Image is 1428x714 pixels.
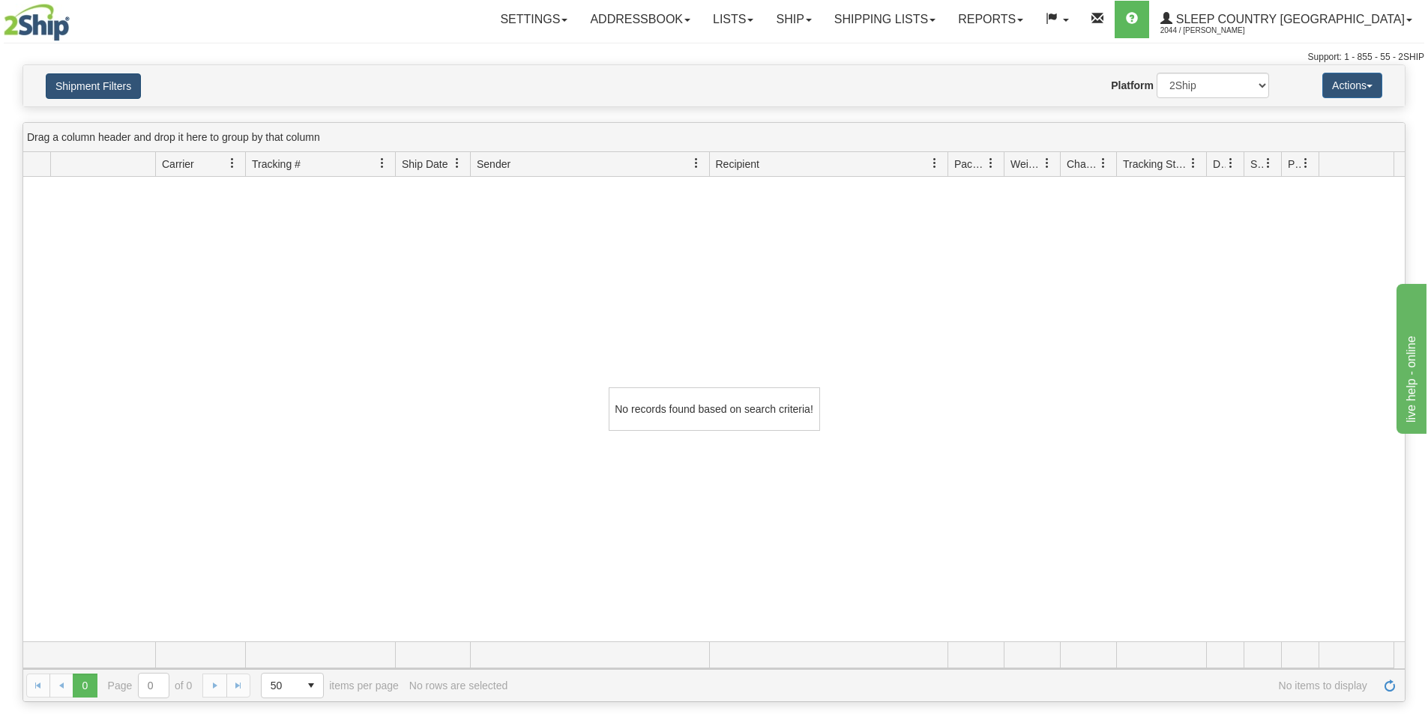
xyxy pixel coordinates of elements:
button: Actions [1322,73,1382,98]
a: Refresh [1378,674,1402,698]
label: Platform [1111,78,1154,93]
a: Tracking Status filter column settings [1181,151,1206,176]
span: Tracking Status [1123,157,1188,172]
a: Addressbook [579,1,702,38]
a: Settings [489,1,579,38]
span: Weight [1010,157,1042,172]
span: Packages [954,157,986,172]
img: logo2044.jpg [4,4,70,41]
a: Tracking # filter column settings [370,151,395,176]
span: Ship Date [402,157,448,172]
a: Shipping lists [823,1,947,38]
a: Ship [765,1,822,38]
span: items per page [261,673,399,698]
span: Carrier [162,157,194,172]
span: Tracking # [252,157,301,172]
span: Shipment Issues [1250,157,1263,172]
a: Ship Date filter column settings [445,151,470,176]
a: Reports [947,1,1034,38]
span: Sender [477,157,510,172]
div: No records found based on search criteria! [609,387,820,431]
span: Page 0 [73,674,97,698]
span: Page of 0 [108,673,193,698]
div: Support: 1 - 855 - 55 - 2SHIP [4,51,1424,64]
span: 2044 / [PERSON_NAME] [1160,23,1273,38]
a: Carrier filter column settings [220,151,245,176]
a: Pickup Status filter column settings [1293,151,1319,176]
a: Lists [702,1,765,38]
a: Shipment Issues filter column settings [1256,151,1281,176]
span: Pickup Status [1288,157,1301,172]
span: Sleep Country [GEOGRAPHIC_DATA] [1172,13,1405,25]
span: No items to display [518,680,1367,692]
span: select [299,674,323,698]
iframe: chat widget [1394,280,1427,433]
a: Sender filter column settings [684,151,709,176]
span: Delivery Status [1213,157,1226,172]
a: Weight filter column settings [1034,151,1060,176]
span: 50 [271,678,290,693]
div: grid grouping header [23,123,1405,152]
span: Recipient [716,157,759,172]
span: Page sizes drop down [261,673,324,698]
div: No rows are selected [409,680,508,692]
button: Shipment Filters [46,73,141,99]
a: Sleep Country [GEOGRAPHIC_DATA] 2044 / [PERSON_NAME] [1149,1,1424,38]
a: Recipient filter column settings [922,151,948,176]
a: Delivery Status filter column settings [1218,151,1244,176]
span: Charge [1067,157,1098,172]
a: Charge filter column settings [1091,151,1116,176]
a: Packages filter column settings [978,151,1004,176]
div: live help - online [11,9,139,27]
